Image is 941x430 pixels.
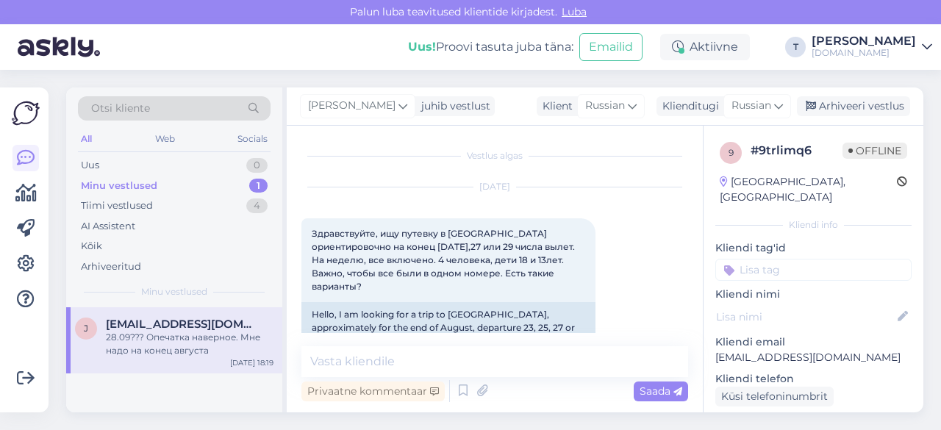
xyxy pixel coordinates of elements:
[301,180,688,193] div: [DATE]
[715,259,912,281] input: Lisa tag
[729,147,734,158] span: 9
[312,228,577,292] span: Здравствуйте, ищу путевку в [GEOGRAPHIC_DATA] ориентировочно на конец [DATE],27 или 29 числа выле...
[81,198,153,213] div: Tiimi vestlused
[640,384,682,398] span: Saada
[716,309,895,325] input: Lisa nimi
[246,158,268,173] div: 0
[731,98,771,114] span: Russian
[246,198,268,213] div: 4
[812,35,932,59] a: [PERSON_NAME][DOMAIN_NAME]
[842,143,907,159] span: Offline
[415,98,490,114] div: juhib vestlust
[812,35,916,47] div: [PERSON_NAME]
[408,38,573,56] div: Proovi tasuta juba täna:
[751,142,842,160] div: # 9trlimq6
[81,259,141,274] div: Arhiveeritud
[812,47,916,59] div: [DOMAIN_NAME]
[81,158,99,173] div: Uus
[81,239,102,254] div: Kõik
[579,33,643,61] button: Emailid
[715,287,912,302] p: Kliendi nimi
[235,129,271,148] div: Socials
[12,99,40,127] img: Askly Logo
[797,96,910,116] div: Arhiveeri vestlus
[152,129,178,148] div: Web
[106,331,273,357] div: 28.09??? Опечатка наверное. Мне надо на конец августа
[249,179,268,193] div: 1
[715,240,912,256] p: Kliendi tag'id
[301,149,688,162] div: Vestlus algas
[91,101,150,116] span: Otsi kliente
[84,323,88,334] span: j
[557,5,591,18] span: Luba
[301,381,445,401] div: Privaatne kommentaar
[308,98,396,114] span: [PERSON_NAME]
[715,371,912,387] p: Kliendi telefon
[301,302,595,380] div: Hello, I am looking for a trip to [GEOGRAPHIC_DATA], approximately for the end of August, departu...
[585,98,625,114] span: Russian
[656,98,719,114] div: Klienditugi
[408,40,436,54] b: Uus!
[715,350,912,365] p: [EMAIL_ADDRESS][DOMAIN_NAME]
[230,357,273,368] div: [DATE] 18:19
[660,34,750,60] div: Aktiivne
[78,129,95,148] div: All
[81,219,135,234] div: AI Assistent
[785,37,806,57] div: T
[715,218,912,232] div: Kliendi info
[720,174,897,205] div: [GEOGRAPHIC_DATA], [GEOGRAPHIC_DATA]
[537,98,573,114] div: Klient
[81,179,157,193] div: Minu vestlused
[715,387,834,406] div: Küsi telefoninumbrit
[106,318,259,331] span: jonnyeng@gmail.com
[715,334,912,350] p: Kliendi email
[141,285,207,298] span: Minu vestlused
